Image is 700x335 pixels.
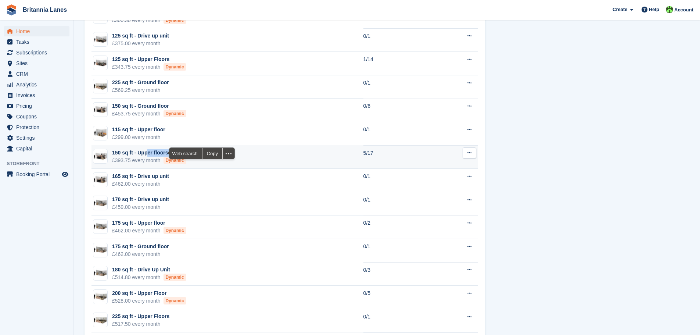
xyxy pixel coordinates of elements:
[112,102,186,110] div: 150 sq ft - Ground floor
[363,99,434,122] td: 0/6
[164,297,186,304] div: Dynamic
[112,40,169,47] div: £375.00 every month
[202,148,222,159] div: Copy
[93,81,107,92] img: 200-sqft-unit.jpg
[4,122,69,132] a: menu
[112,274,186,281] div: £514.80 every month
[4,133,69,143] a: menu
[4,143,69,154] a: menu
[93,58,107,68] img: 125-sqft-unit.jpg
[16,133,60,143] span: Settings
[363,122,434,146] td: 0/1
[16,26,60,36] span: Home
[112,196,169,203] div: 170 sq ft - Drive up unit
[363,52,434,75] td: 1/14
[164,63,186,71] div: Dynamic
[4,90,69,100] a: menu
[16,101,60,111] span: Pricing
[112,320,169,328] div: £517.50 every month
[112,227,186,235] div: £462.00 every month
[112,86,169,94] div: £569.25 every month
[164,110,186,117] div: Dynamic
[93,245,107,255] img: 175-sqft-unit%20(1).jpg
[666,6,673,13] img: Robert Parr
[363,309,434,333] td: 0/1
[93,291,107,302] img: 200-sqft-unit%20(1).jpg
[112,79,169,86] div: 225 sq ft - Ground floor
[16,69,60,79] span: CRM
[112,126,165,133] div: 115 sq ft - Upper floor
[93,221,107,232] img: 175-sqft-unit%20(1).jpg
[613,6,627,13] span: Create
[93,34,107,45] img: 125-sqft-unit.jpg
[112,149,186,157] div: 150 sq ft - Upper floors
[363,215,434,239] td: 0/2
[93,198,107,209] img: 175-sqft-unit%20(1).jpg
[4,79,69,90] a: menu
[16,79,60,90] span: Analytics
[4,58,69,68] a: menu
[4,111,69,122] a: menu
[169,148,202,159] span: Web search
[16,90,60,100] span: Invoices
[16,169,60,179] span: Booking Portal
[112,243,169,250] div: 175 sq ft - Ground floor
[164,274,186,281] div: Dynamic
[164,157,186,164] div: Dynamic
[112,250,169,258] div: £462.00 every month
[112,313,169,320] div: 225 sq ft - Upper Floors
[363,145,434,169] td: 5/17
[7,160,73,167] span: Storefront
[112,180,169,188] div: £462.00 every month
[112,219,186,227] div: 175 sq ft - Upper floor
[16,47,60,58] span: Subscriptions
[16,122,60,132] span: Protection
[112,133,165,141] div: £299.00 every month
[112,289,186,297] div: 200 sq ft - Upper Floor
[363,286,434,309] td: 0/5
[112,203,169,211] div: £459.00 every month
[112,56,186,63] div: 125 sq ft - Upper Floors
[112,17,186,24] div: £300.30 every month
[164,17,186,24] div: Dynamic
[112,157,186,164] div: £393.75 every month
[20,4,70,16] a: Britannia Lanes
[16,58,60,68] span: Sites
[4,26,69,36] a: menu
[164,227,186,234] div: Dynamic
[16,37,60,47] span: Tasks
[61,170,69,179] a: Preview store
[112,63,186,71] div: £343.75 every month
[363,169,434,192] td: 0/1
[93,174,107,185] img: 150-sqft-unit.jpg
[363,75,434,99] td: 0/1
[674,6,693,14] span: Account
[4,47,69,58] a: menu
[6,4,17,15] img: stora-icon-8386f47178a22dfd0bd8f6a31ec36ba5ce8667c1dd55bd0f319d3a0aa187defe.svg
[93,128,107,138] img: 100-sqft-unit.jpg
[93,268,107,279] img: 175-sqft-unit%20(1).jpg
[4,69,69,79] a: menu
[363,239,434,263] td: 0/1
[363,262,434,286] td: 0/3
[363,192,434,216] td: 0/1
[4,101,69,111] a: menu
[112,266,186,274] div: 180 sq ft - Drive Up Unit
[649,6,659,13] span: Help
[93,104,107,115] img: 150-sqft-unit%20(1).jpg
[112,297,186,305] div: £528.00 every month
[93,315,107,325] img: 200-sqft-unit.jpg
[16,111,60,122] span: Coupons
[112,110,186,118] div: £453.75 every month
[16,143,60,154] span: Capital
[112,172,169,180] div: 165 sq ft - Drive up unit
[363,28,434,52] td: 0/1
[4,169,69,179] a: menu
[93,151,107,162] img: 150-sqft-unit%20(1).jpg
[112,32,169,40] div: 125 sq ft - Drive up unit
[4,37,69,47] a: menu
